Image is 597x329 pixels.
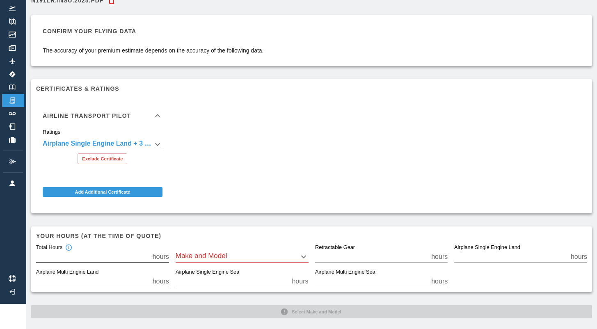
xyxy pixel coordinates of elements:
button: Add Additional Certificate [43,187,162,197]
h6: Your hours (at the time of quote) [36,231,587,240]
p: hours [292,276,308,286]
h6: Certificates & Ratings [36,84,587,93]
h6: Airline Transport Pilot [43,113,131,119]
label: Airplane Single Engine Sea [176,269,239,276]
h6: Confirm your flying data [43,27,264,36]
label: Retractable Gear [315,244,355,251]
div: Airline Transport Pilot [36,129,169,171]
button: Exclude Certificate [78,153,127,164]
label: Ratings [43,128,60,136]
div: Airline Transport Pilot [36,103,169,129]
div: Total Hours [36,244,72,251]
p: hours [431,252,448,262]
p: hours [153,276,169,286]
div: Airplane Single Engine Land + 3 more [43,139,162,150]
label: Airplane Multi Engine Sea [315,269,375,276]
p: hours [571,252,587,262]
svg: Total hours in fixed-wing aircraft [65,244,72,251]
label: Airplane Single Engine Land [454,244,520,251]
p: The accuracy of your premium estimate depends on the accuracy of the following data. [43,46,264,55]
label: Airplane Multi Engine Land [36,269,98,276]
p: hours [153,252,169,262]
p: hours [431,276,448,286]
